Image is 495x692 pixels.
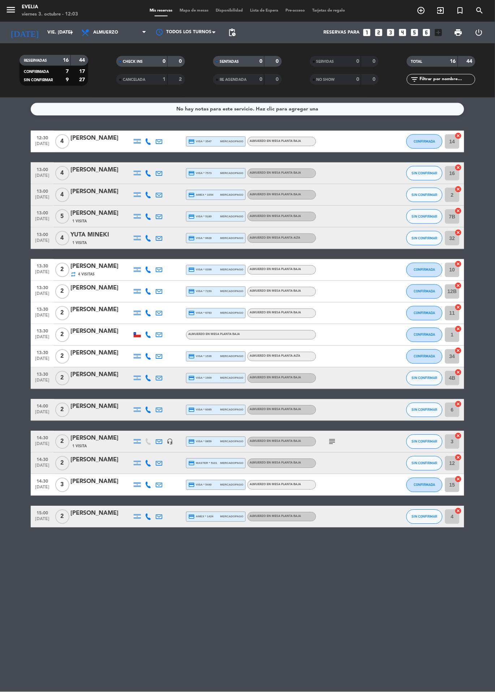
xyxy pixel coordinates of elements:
span: amex * 1054 [188,192,214,198]
span: master * 5101 [188,460,218,467]
strong: 0 [356,77,359,82]
span: ALMUERZO en MESA PLANTA BAJA [250,140,301,143]
span: visa * 5189 [188,213,212,220]
span: [DATE] [33,517,51,525]
span: ALMUERZO en MESA PLANTA BAJA [250,462,301,465]
span: Lista de Espera [247,9,282,13]
span: ALMUERZO en MESA PLANTA ALTA [250,355,301,358]
span: RE AGENDADA [220,78,246,82]
button: SIN CONFIRMAR [406,456,443,471]
span: SIN CONFIRMAR [412,214,438,218]
strong: 44 [79,58,87,63]
span: ALMUERZO en MESA PLANTA BAJA [250,483,301,486]
span: 13:30 [33,262,51,270]
span: Almuerzo [93,30,118,35]
span: CONFIRMADA [414,311,435,315]
span: 1 Visita [72,218,87,224]
span: 14:30 [33,434,51,442]
span: [DATE] [33,410,51,418]
span: mercadopago [220,439,244,444]
span: 2 [55,349,69,364]
strong: 0 [276,59,280,64]
i: looks_3 [386,28,396,37]
div: [PERSON_NAME] [70,327,132,336]
i: cancel [455,401,462,408]
span: CONFIRMADA [414,483,435,487]
strong: 0 [179,59,184,64]
span: SIN CONFIRMAR [412,236,438,240]
span: 3 [55,478,69,492]
span: CONFIRMADA [414,354,435,358]
i: looks_one [362,28,372,37]
span: TOTAL [411,60,422,64]
i: add_circle_outline [417,6,426,15]
strong: 0 [259,59,262,64]
span: 13:00 [33,208,51,217]
span: 13:00 [33,230,51,238]
span: Mis reservas [146,9,176,13]
i: looks_4 [398,28,408,37]
i: cancel [455,186,462,193]
div: [PERSON_NAME] [70,434,132,443]
div: [PERSON_NAME] [70,134,132,143]
span: 4 [55,134,69,149]
i: cancel [455,369,462,376]
span: CHECK INS [123,60,143,64]
span: print [454,28,463,37]
span: visa * 1536 [188,353,212,360]
i: cancel [455,508,462,515]
span: amex * 1424 [188,514,214,520]
button: SIN CONFIRMAR [406,510,443,524]
span: Mapa de mesas [176,9,212,13]
span: ALMUERZO en MESA PLANTA BAJA [250,193,301,196]
i: cancel [455,454,462,461]
i: cancel [455,326,462,333]
span: SIN CONFIRMAR [412,408,438,412]
div: [PERSON_NAME] [70,209,132,218]
span: 13:30 [33,283,51,292]
i: turned_in_not [456,6,465,15]
span: ALMUERZO en MESA PLANTA BAJA [188,333,240,336]
span: [DATE] [33,292,51,300]
span: visa * 1909 [188,375,212,382]
span: [DATE] [33,173,51,182]
span: SIN CONFIRMAR [412,171,438,175]
strong: 2 [179,77,184,82]
i: looks_two [374,28,384,37]
strong: 0 [373,77,377,82]
span: visa * 6783 [188,310,212,317]
strong: 44 [467,59,474,64]
span: mercadopago [220,311,244,315]
button: SIN CONFIRMAR [406,231,443,245]
strong: 27 [79,77,87,82]
button: SIN CONFIRMAR [406,209,443,224]
span: 2 [55,510,69,524]
span: SERVIDAS [317,60,334,64]
span: CONFIRMADA [414,290,435,293]
button: menu [5,4,16,18]
div: YUTA MINEKI [70,230,132,240]
span: 14:00 [33,402,51,410]
button: CONFIRMADA [406,306,443,321]
i: cancel [455,207,462,214]
i: subject [328,438,337,446]
span: 5 [55,209,69,224]
span: [DATE] [33,217,51,225]
i: cancel [455,164,462,171]
i: credit_card [188,407,195,413]
span: mercadopago [220,139,244,144]
span: mercadopago [220,514,244,519]
span: visa * 7153 [188,288,212,295]
i: cancel [455,304,462,311]
span: SENTADAS [220,60,239,64]
i: credit_card [188,460,195,467]
input: Filtrar por nombre... [419,75,475,83]
span: 2 [55,284,69,299]
i: credit_card [188,170,195,177]
span: SIN CONFIRMAR [412,376,438,380]
i: [DATE] [5,25,44,40]
span: 2 [55,263,69,277]
span: SIN CONFIRMAR [412,440,438,444]
strong: 7 [66,69,69,74]
span: ALMUERZO en MESA PLANTA BAJA [250,440,301,443]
